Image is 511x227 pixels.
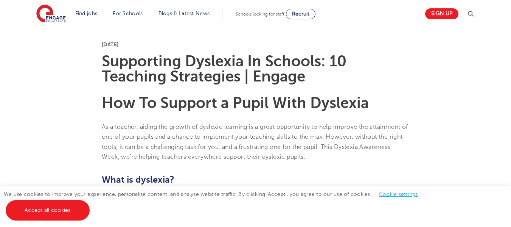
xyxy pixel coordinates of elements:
h1: Supporting Dyslexia In Schools: 10 Teaching Strategies | Engage [102,54,409,84]
span: We use cookies to improve your experience, personalise content, and analyse website traffic. By c... [4,191,426,213]
img: Engage Education [36,5,66,23]
a: For Schools [113,11,143,16]
a: Sign up [425,8,458,19]
a: Blogs & Latest News [158,11,210,16]
b: What is dyslexia? [102,174,174,185]
a: Find jobs [75,11,98,16]
a: Recruit [286,9,315,19]
a: Accept all cookies [6,200,90,221]
span: As a teacher, aiding the growth of dyslexic learning is a great opportunity to help improve the a... [102,124,408,160]
span: Schools looking for staff [236,11,284,17]
a: Cookie settings [379,191,418,197]
span: Recruit [292,11,309,17]
b: How To Support a Pupil With Dyslexia [102,94,369,111]
p: [DATE] [102,42,409,47]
